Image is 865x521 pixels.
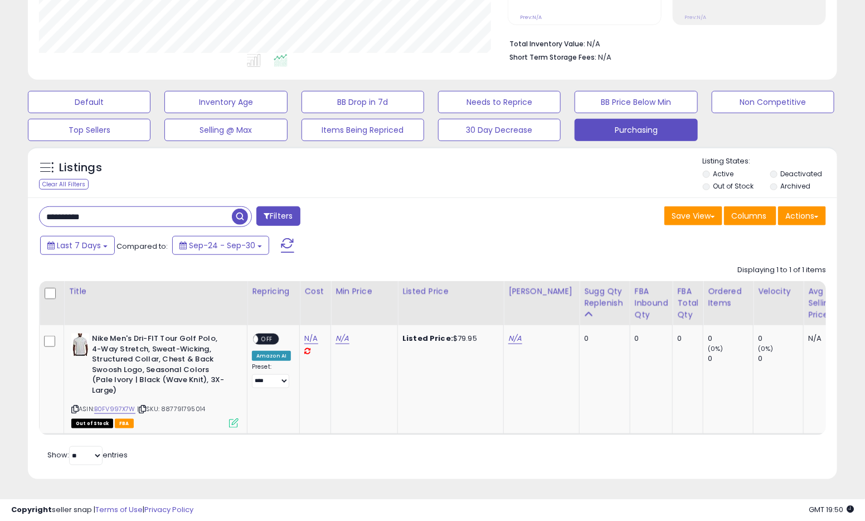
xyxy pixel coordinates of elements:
button: Purchasing [575,119,697,141]
button: 30 Day Decrease [438,119,561,141]
button: Selling @ Max [164,119,287,141]
button: BB Drop in 7d [302,91,424,113]
span: Show: entries [47,450,128,460]
label: Active [713,169,734,179]
div: Displaying 1 to 1 of 1 items [737,265,826,276]
button: Non Competitive [712,91,834,113]
button: Save View [664,206,722,225]
button: Needs to Reprice [438,91,561,113]
div: [PERSON_NAME] [508,286,575,297]
span: Last 7 Days [57,240,101,251]
span: OFF [258,335,276,344]
div: 0 [584,334,621,344]
a: N/A [336,333,349,344]
span: All listings that are currently out of stock and unavailable for purchase on Amazon [71,419,113,428]
button: Actions [778,206,826,225]
b: Short Term Storage Fees: [509,52,596,62]
button: Last 7 Days [40,236,115,255]
div: seller snap | | [11,505,193,515]
a: N/A [304,333,318,344]
div: Title [69,286,242,297]
small: Prev: N/A [685,14,707,21]
button: Top Sellers [28,119,150,141]
div: Avg Selling Price [808,286,849,321]
button: Sep-24 - Sep-30 [172,236,269,255]
div: 0 [635,334,664,344]
div: Preset: [252,363,291,388]
img: 31bjFr1hn-L._SL40_.jpg [71,334,89,356]
small: (0%) [708,344,723,353]
a: N/A [508,333,522,344]
div: N/A [808,334,845,344]
div: Velocity [758,286,799,297]
div: FBA inbound Qty [635,286,668,321]
small: (0%) [758,344,774,353]
div: 0 [708,354,753,364]
b: Nike Men's Dri-FIT Tour Golf Polo, 4-Way Stretch, Sweat-Wicking, Structured Collar, Chest & Back ... [92,334,227,398]
div: Min Price [336,286,393,297]
div: Clear All Filters [39,179,89,190]
th: Please note that this number is a calculation based on your required days of coverage and your ve... [580,281,630,325]
span: | SKU: 887791795014 [137,404,205,413]
b: Total Inventory Value: [509,39,585,49]
div: ASIN: [71,334,239,427]
div: Listed Price [402,286,499,297]
div: 0 [758,354,803,364]
div: Repricing [252,286,295,297]
div: Ordered Items [708,286,749,309]
button: BB Price Below Min [575,91,697,113]
a: Terms of Use [95,504,143,515]
span: 2025-10-8 19:50 GMT [809,504,854,515]
span: Columns [731,210,766,221]
button: Filters [256,206,300,226]
div: FBA Total Qty [677,286,698,321]
label: Archived [781,181,811,191]
button: Default [28,91,150,113]
label: Deactivated [781,169,823,179]
label: Out of Stock [713,181,754,191]
p: Listing States: [703,156,837,167]
div: 0 [677,334,694,344]
a: Privacy Policy [144,504,193,515]
a: B0FV997X7W [94,404,135,414]
div: Sugg Qty Replenish [584,286,625,309]
li: N/A [509,36,818,50]
div: 0 [708,334,753,344]
button: Columns [724,206,776,225]
button: Items Being Repriced [302,119,424,141]
h5: Listings [59,160,102,176]
span: N/A [598,52,611,62]
div: Amazon AI [252,351,291,361]
span: Sep-24 - Sep-30 [189,240,255,251]
strong: Copyright [11,504,52,515]
span: FBA [115,419,134,428]
b: Listed Price: [402,333,453,344]
div: 0 [758,334,803,344]
div: Cost [304,286,326,297]
button: Inventory Age [164,91,287,113]
span: Compared to: [116,241,168,252]
div: $79.95 [402,334,495,344]
small: Prev: N/A [520,14,542,21]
